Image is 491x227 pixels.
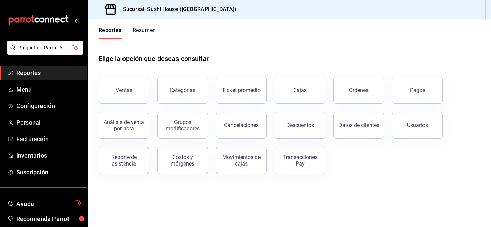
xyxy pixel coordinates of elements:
[162,154,203,167] div: Costos y márgenes
[117,5,236,14] h3: Sucursal: Sushi House ([GEOGRAPHIC_DATA])
[5,49,83,56] a: Pregunta a Parrot AI
[224,122,259,128] div: Cancelaciones
[116,87,132,93] div: Ventas
[16,134,82,144] span: Facturación
[157,112,208,139] button: Grupos modificadores
[99,147,149,174] button: Reporte de asistencia
[338,122,379,128] div: Datos de clientes
[99,27,122,39] button: Reportes
[216,147,267,174] button: Movimientos de cajas
[392,77,443,104] button: Pagos
[170,87,195,93] div: Categorías
[293,87,307,93] div: Cajas
[103,154,145,167] div: Reporte de asistencia
[99,112,149,139] button: Análisis de venta por hora
[333,77,384,104] button: Órdenes
[16,199,73,207] span: Ayuda
[16,101,82,110] span: Configuración
[275,77,325,104] button: Cajas
[392,112,443,139] button: Usuarios
[103,119,145,132] div: Análisis de venta por hora
[275,112,325,139] button: Descuentos
[18,44,73,51] span: Pregunta a Parrot AI
[407,122,428,128] div: Usuarios
[222,87,261,93] div: Ticket promedio
[157,147,208,174] button: Costos y márgenes
[157,77,208,104] button: Categorías
[99,54,209,64] h1: Elige la opción que deseas consultar
[99,77,149,104] button: Ventas
[133,27,156,39] button: Resumen
[16,68,82,77] span: Reportes
[16,168,82,177] span: Suscripción
[216,77,267,104] button: Ticket promedio
[162,119,203,132] div: Grupos modificadores
[16,118,82,127] span: Personal
[16,214,82,223] span: Recomienda Parrot
[220,154,262,167] div: Movimientos de cajas
[74,18,80,23] button: open_drawer_menu
[275,147,325,174] button: Transacciones Pay
[99,27,156,39] div: navigation tabs
[7,41,83,55] button: Pregunta a Parrot AI
[216,112,267,139] button: Cancelaciones
[410,87,425,93] div: Pagos
[333,112,384,139] button: Datos de clientes
[286,122,314,128] div: Descuentos
[16,85,82,94] span: Menú
[279,154,321,167] div: Transacciones Pay
[16,151,82,160] span: Inventarios
[349,87,369,93] div: Órdenes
